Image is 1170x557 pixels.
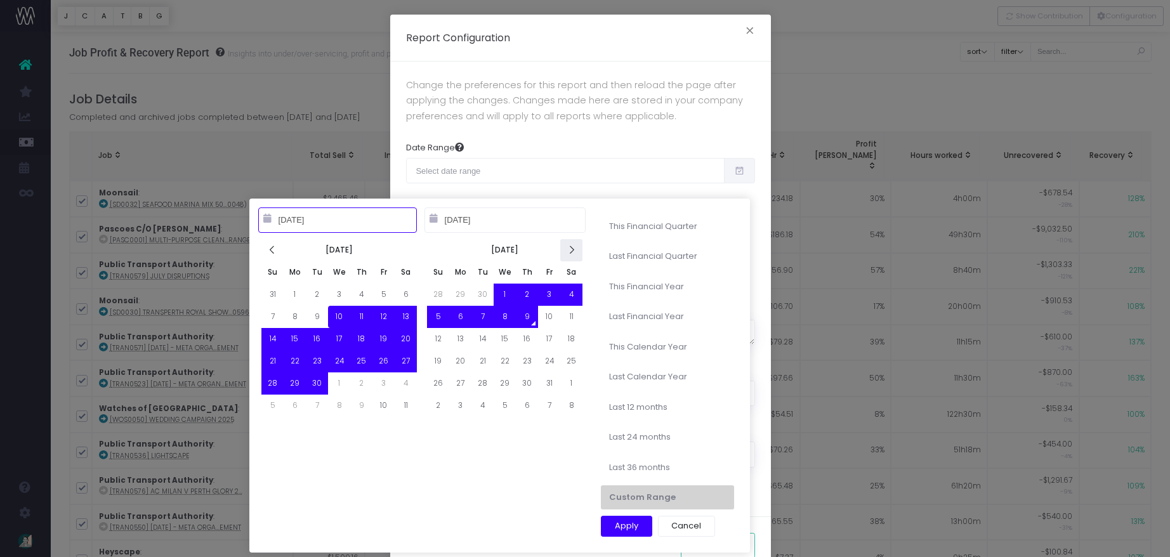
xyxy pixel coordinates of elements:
[328,261,350,284] th: We
[560,306,582,328] td: 11
[306,372,328,395] td: 30
[538,306,560,328] td: 10
[350,350,372,372] td: 25
[471,395,494,417] td: 4
[471,328,494,350] td: 14
[494,328,516,350] td: 15
[395,395,417,417] td: 11
[372,284,395,306] td: 5
[350,306,372,328] td: 11
[449,395,471,417] td: 3
[494,261,516,284] th: We
[601,365,734,389] li: Last Calendar Year
[538,350,560,372] td: 24
[538,372,560,395] td: 31
[427,372,449,395] td: 26
[601,305,734,329] li: Last Financial Year
[449,328,471,350] td: 13
[471,372,494,395] td: 28
[494,372,516,395] td: 29
[261,284,284,306] td: 31
[261,261,284,284] th: Su
[406,77,755,124] p: Change the preferences for this report and then reload the page after applying the changes. Chang...
[406,30,510,45] h5: Report Configuration
[516,284,538,306] td: 2
[538,328,560,350] td: 17
[306,284,328,306] td: 2
[395,284,417,306] td: 6
[350,372,372,395] td: 2
[601,485,734,509] li: Custom Range
[471,261,494,284] th: Tu
[306,350,328,372] td: 23
[284,372,306,395] td: 29
[601,214,734,239] li: This Financial Quarter
[284,328,306,350] td: 15
[328,372,350,395] td: 1
[494,350,516,372] td: 22
[601,275,734,299] li: This Financial Year
[284,306,306,328] td: 8
[328,284,350,306] td: 3
[261,372,284,395] td: 28
[372,306,395,328] td: 12
[284,284,306,306] td: 1
[328,306,350,328] td: 10
[516,350,538,372] td: 23
[601,516,652,537] button: Apply
[306,261,328,284] th: Tu
[471,284,494,306] td: 30
[538,261,560,284] th: Fr
[494,306,516,328] td: 8
[560,395,582,417] td: 8
[261,395,284,417] td: 5
[372,261,395,284] th: Fr
[449,350,471,372] td: 20
[516,372,538,395] td: 30
[601,244,734,268] li: Last Financial Quarter
[372,372,395,395] td: 3
[306,328,328,350] td: 16
[284,395,306,417] td: 6
[406,196,755,232] span: This is the default date range for the report. The dates apply to the job completion date. If you...
[350,395,372,417] td: 9
[427,395,449,417] td: 2
[284,350,306,372] td: 22
[372,328,395,350] td: 19
[601,335,734,359] li: This Calendar Year
[494,284,516,306] td: 1
[538,284,560,306] td: 3
[560,372,582,395] td: 1
[406,141,464,154] label: Date Range
[328,328,350,350] td: 17
[395,350,417,372] td: 27
[427,261,449,284] th: Su
[427,284,449,306] td: 28
[538,395,560,417] td: 7
[516,261,538,284] th: Th
[261,306,284,328] td: 7
[560,261,582,284] th: Sa
[449,372,471,395] td: 27
[601,455,734,480] li: Last 36 months
[306,306,328,328] td: 9
[601,395,734,419] li: Last 12 months
[449,284,471,306] td: 29
[350,328,372,350] td: 18
[350,261,372,284] th: Th
[350,284,372,306] td: 4
[427,328,449,350] td: 12
[328,395,350,417] td: 8
[395,306,417,328] td: 13
[516,328,538,350] td: 16
[372,350,395,372] td: 26
[449,261,471,284] th: Mo
[471,350,494,372] td: 21
[284,261,306,284] th: Mo
[284,239,395,261] th: [DATE]
[471,306,494,328] td: 7
[658,516,716,537] button: Cancel
[261,350,284,372] td: 21
[427,306,449,328] td: 5
[494,395,516,417] td: 5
